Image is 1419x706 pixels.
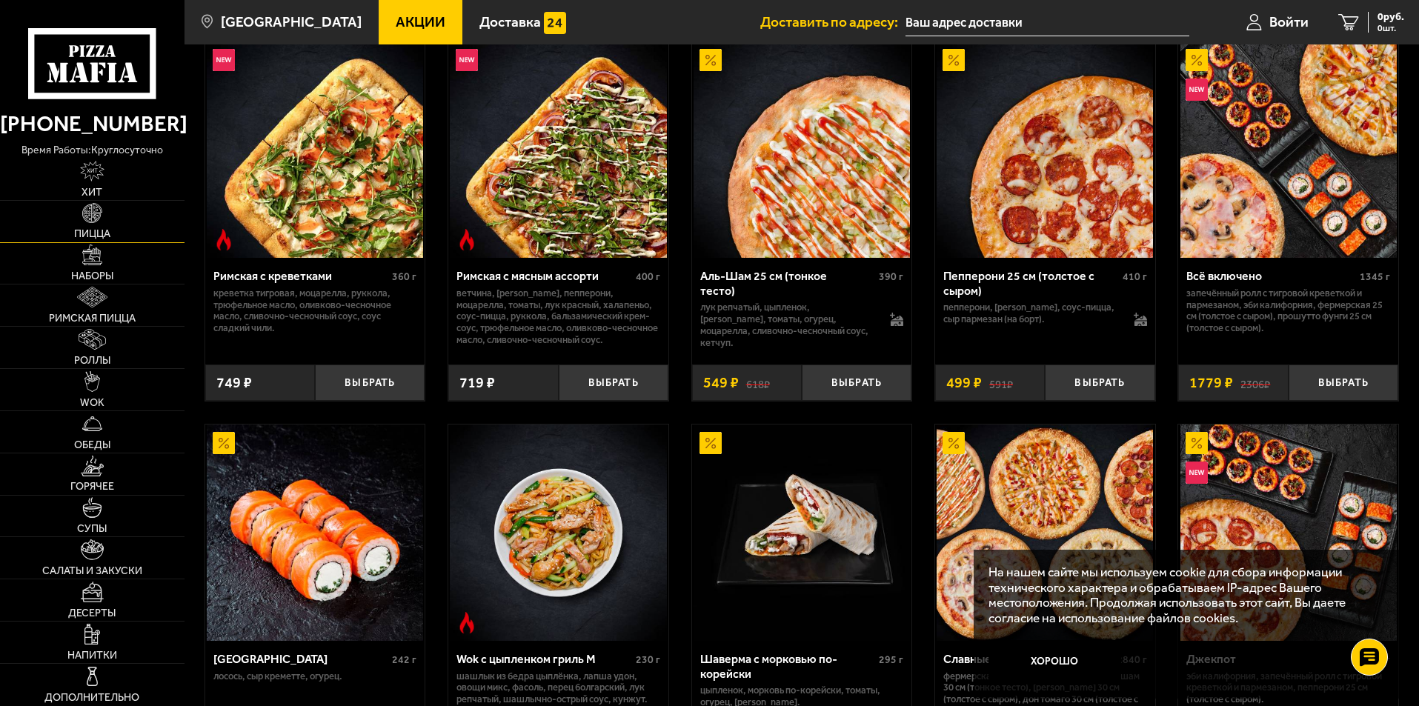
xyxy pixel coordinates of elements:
button: Выбрать [315,364,425,401]
img: Шаверма с морковью по-корейски [694,424,910,641]
img: Римская с мясным ассорти [450,41,666,258]
div: Шаверма с морковью по-корейски [700,652,876,680]
span: Роллы [74,356,110,366]
span: 295 г [879,653,903,666]
img: Пепперони 25 см (толстое с сыром) [937,41,1153,258]
span: Наборы [71,271,113,282]
img: Новинка [1186,79,1208,101]
span: Римская пицца [49,313,136,324]
span: Пицца [74,229,110,239]
p: ветчина, [PERSON_NAME], пепперони, моцарелла, томаты, лук красный, халапеньо, соус-пицца, руккола... [456,287,660,347]
button: Выбрать [559,364,668,401]
img: Филадельфия [207,424,423,641]
p: лосось, Сыр креметте, огурец. [213,670,417,682]
img: Всё включено [1180,41,1397,258]
img: 15daf4d41897b9f0e9f617042186c801.svg [544,12,566,34]
img: Римская с креветками [207,41,423,258]
img: Акционный [1186,432,1208,454]
span: Хит [82,187,102,198]
img: Славные парни [937,424,1153,641]
a: АкционныйСлавные парни [935,424,1155,641]
span: Салаты и закуски [42,566,142,576]
a: АкционныйНовинкаВсё включено [1178,41,1398,258]
s: 591 ₽ [989,376,1013,390]
p: На нашем сайте мы используем cookie для сбора информации технического характера и обрабатываем IP... [988,565,1376,626]
a: НовинкаОстрое блюдоРимская с мясным ассорти [448,41,668,258]
img: Новинка [213,49,235,71]
button: Выбрать [1045,364,1154,401]
span: Доставка [479,15,541,29]
img: Акционный [943,432,965,454]
span: 410 г [1123,270,1147,283]
a: АкционныйФиладельфия [205,424,425,641]
span: Дополнительно [44,693,139,703]
p: Запечённый ролл с тигровой креветкой и пармезаном, Эби Калифорния, Фермерская 25 см (толстое с сы... [1186,287,1390,335]
span: Горячее [70,482,114,492]
span: Десерты [68,608,116,619]
span: 0 руб. [1378,12,1404,22]
img: Акционный [699,432,722,454]
span: 400 г [636,270,660,283]
span: 242 г [392,653,416,666]
span: [GEOGRAPHIC_DATA] [221,15,362,29]
img: Новинка [456,49,478,71]
s: 2306 ₽ [1240,376,1270,390]
span: 360 г [392,270,416,283]
button: Выбрать [1289,364,1398,401]
div: Аль-Шам 25 см (тонкое тесто) [700,269,876,297]
a: АкционныйШаверма с морковью по-корейски [692,424,912,641]
span: Войти [1269,15,1309,29]
span: Обеды [74,440,110,450]
p: пепперони, [PERSON_NAME], соус-пицца, сыр пармезан (на борт). [943,302,1119,325]
div: Римская с креветками [213,269,389,283]
span: 719 ₽ [459,376,495,390]
span: 499 ₽ [946,376,982,390]
s: 618 ₽ [746,376,770,390]
img: Аль-Шам 25 см (тонкое тесто) [694,41,910,258]
img: Акционный [213,432,235,454]
div: Славные парни [943,652,1113,666]
img: Новинка [1186,462,1208,484]
input: Ваш адрес доставки [905,9,1189,36]
span: 1779 ₽ [1189,376,1233,390]
button: Выбрать [802,364,911,401]
a: НовинкаОстрое блюдоРимская с креветками [205,41,425,258]
span: Акции [396,15,445,29]
div: Wok с цыпленком гриль M [456,652,632,666]
span: 230 г [636,653,660,666]
img: Острое блюдо [213,229,235,251]
span: WOK [80,398,104,408]
div: Пепперони 25 см (толстое с сыром) [943,269,1119,297]
img: Острое блюдо [456,612,478,634]
p: креветка тигровая, моцарелла, руккола, трюфельное масло, оливково-чесночное масло, сливочно-чесно... [213,287,417,335]
img: Акционный [699,49,722,71]
span: Супы [77,524,107,534]
p: шашлык из бедра цыплёнка, лапша удон, овощи микс, фасоль, перец болгарский, лук репчатый, шашлычн... [456,670,660,706]
img: Острое блюдо [456,229,478,251]
a: АкционныйНовинкаДжекпот [1178,424,1398,641]
img: Акционный [1186,49,1208,71]
p: лук репчатый, цыпленок, [PERSON_NAME], томаты, огурец, моцарелла, сливочно-чесночный соус, кетчуп. [700,302,876,349]
button: Хорошо [988,640,1122,685]
span: Доставить по адресу: [760,15,905,29]
div: Всё включено [1186,269,1356,283]
span: Напитки [67,650,117,661]
a: АкционныйАль-Шам 25 см (тонкое тесто) [692,41,912,258]
a: Острое блюдоWok с цыпленком гриль M [448,424,668,641]
span: 1345 г [1360,270,1390,283]
span: 390 г [879,270,903,283]
span: 0 шт. [1378,24,1404,33]
img: Wok с цыпленком гриль M [450,424,666,641]
span: 749 ₽ [216,376,252,390]
div: [GEOGRAPHIC_DATA] [213,652,389,666]
div: Римская с мясным ассорти [456,269,632,283]
span: 549 ₽ [703,376,739,390]
img: Джекпот [1180,424,1397,641]
img: Акционный [943,49,965,71]
a: АкционныйПепперони 25 см (толстое с сыром) [935,41,1155,258]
